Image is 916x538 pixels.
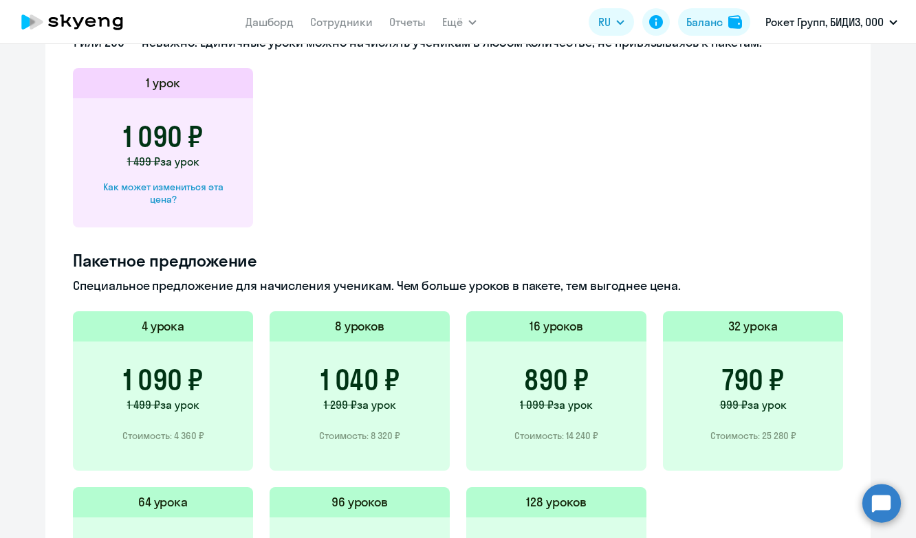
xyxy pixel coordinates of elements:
h3: 1 090 ₽ [123,120,203,153]
h5: 4 урока [142,317,185,335]
p: Рокет Групп, БИДИЗ, ООО [765,14,884,30]
h5: 1 урок [146,74,180,92]
h5: 128 уроков [526,493,587,511]
h3: 1 040 ₽ [320,363,400,396]
span: 1 499 ₽ [127,398,160,412]
button: Ещё [442,8,477,36]
div: Как может измениться эта цена? [95,181,231,205]
h5: 64 урока [138,493,188,511]
a: Дашборд [246,15,294,29]
button: RU [589,8,634,36]
p: Специальное предложение для начисления ученикам. Чем больше уроков в пакете, тем выгоднее цена. [73,277,843,295]
span: 1 499 ₽ [127,155,160,168]
span: за урок [357,398,396,412]
h3: 890 ₽ [524,363,589,396]
div: Баланс [686,14,723,30]
button: Балансbalance [678,8,750,36]
span: 1 299 ₽ [324,398,357,412]
span: за урок [554,398,593,412]
p: Стоимость: 8 320 ₽ [319,429,400,442]
h3: 1 090 ₽ [123,363,203,396]
h5: 96 уроков [331,493,389,511]
h5: 16 уроков [530,317,584,335]
img: balance [728,15,742,29]
span: за урок [748,398,787,412]
span: Ещё [442,14,463,30]
h5: 8 уроков [335,317,385,335]
p: Стоимость: 4 360 ₽ [122,429,204,442]
a: Сотрудники [310,15,373,29]
h3: 790 ₽ [722,363,784,396]
p: Стоимость: 25 280 ₽ [710,429,796,442]
span: 1 099 ₽ [520,398,554,412]
h5: 32 урока [728,317,778,335]
span: 999 ₽ [720,398,748,412]
h4: Пакетное предложение [73,249,843,271]
p: Стоимость: 14 240 ₽ [514,429,598,442]
a: Отчеты [389,15,426,29]
span: RU [598,14,611,30]
span: за урок [160,155,199,168]
button: Рокет Групп, БИДИЗ, ООО [759,5,904,38]
span: за урок [160,398,199,412]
